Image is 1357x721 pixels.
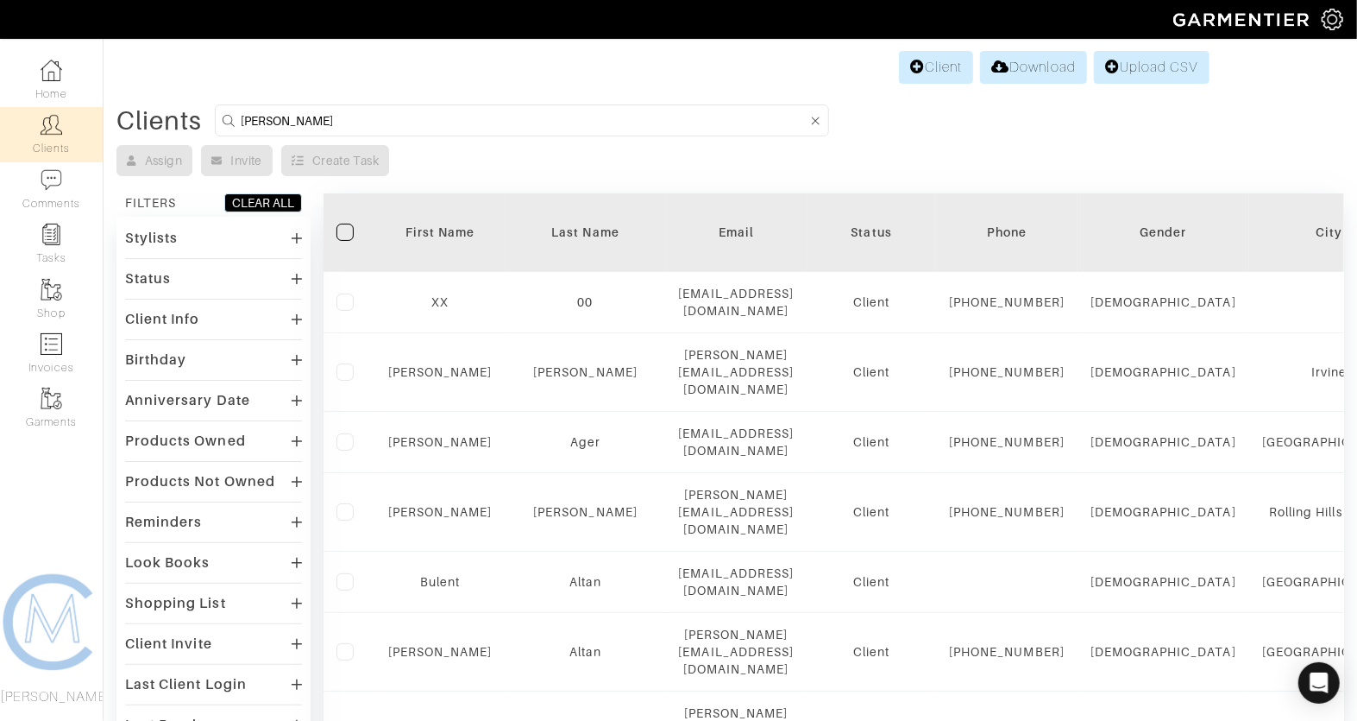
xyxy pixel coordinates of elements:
[533,365,638,379] a: [PERSON_NAME]
[125,270,171,288] div: Status
[375,193,506,272] th: Toggle SortBy
[569,575,600,589] a: Altan
[949,643,1065,661] div: [PHONE_NUMBER]
[116,112,202,130] div: Clients
[41,333,62,355] img: orders-icon-0abe47150d42831381b5fb84f609e132dff9fe21cb692f30cb5eec754e2cba89.png
[1322,9,1343,30] img: gear-icon-white-bd11855cb880d31180b6d7d6211b90ccbf57a29d726f0c71d8c61bd08dd39cc2.png
[820,573,923,591] div: Client
[420,575,460,589] a: Bulent
[679,486,795,538] div: [PERSON_NAME][EMAIL_ADDRESS][DOMAIN_NAME]
[506,193,666,272] th: Toggle SortBy
[125,595,226,612] div: Shopping List
[949,224,1065,241] div: Phone
[431,295,449,309] a: XX
[1090,224,1236,241] div: Gender
[820,433,923,451] div: Client
[679,425,795,459] div: [EMAIL_ADDRESS][DOMAIN_NAME]
[241,110,807,131] input: Search by name, email, phone, city, or state
[388,505,493,519] a: [PERSON_NAME]
[679,626,795,678] div: [PERSON_NAME][EMAIL_ADDRESS][DOMAIN_NAME]
[1165,4,1322,35] img: garmentier-logo-header-white-b43fb05a5012e4ada735d5af1a66efaba907eab6374d6393d1fbf88cb4ef424d.png
[679,224,795,241] div: Email
[125,473,275,490] div: Products Not Owned
[980,51,1086,84] a: Download
[679,346,795,398] div: [PERSON_NAME][EMAIL_ADDRESS][DOMAIN_NAME]
[125,351,186,369] div: Birthday
[949,294,1065,311] div: [PHONE_NUMBER]
[807,193,936,272] th: Toggle SortBy
[820,224,923,241] div: Status
[125,392,250,409] div: Anniversary Date
[899,51,973,84] a: Client
[232,194,294,212] div: CLEAR ALL
[518,224,653,241] div: Last Name
[388,224,493,241] div: First Name
[569,645,600,659] a: Altan
[949,364,1065,381] div: [PHONE_NUMBER]
[533,505,638,519] a: [PERSON_NAME]
[388,645,493,659] a: [PERSON_NAME]
[41,60,62,81] img: dashboard-icon-dbcd8f5a0b271acd01030246c82b418ddd0df26cd7fceb0bd07c9910d44c42f6.png
[125,230,178,247] div: Stylists
[41,388,62,409] img: garments-icon-b7da505a4dc4fd61783c78ac3ca0ef83fa9d6f193b1c9dc38574b1d14d53ca28.png
[388,435,493,449] a: [PERSON_NAME]
[820,364,923,381] div: Client
[125,636,212,653] div: Client Invite
[224,193,302,212] button: CLEAR ALL
[1090,433,1236,451] div: [DEMOGRAPHIC_DATA]
[1094,51,1209,84] a: Upload CSV
[570,435,600,449] a: Ager
[41,114,62,136] img: clients-icon-6bae9207a08558b7cb47a8932f037763ab4055f8c8b6bfacd5dc20c3e0201464.png
[1090,364,1236,381] div: [DEMOGRAPHIC_DATA]
[1090,573,1236,591] div: [DEMOGRAPHIC_DATA]
[125,554,210,572] div: Look Books
[125,514,202,531] div: Reminders
[1090,294,1236,311] div: [DEMOGRAPHIC_DATA]
[820,643,923,661] div: Client
[41,279,62,300] img: garments-icon-b7da505a4dc4fd61783c78ac3ca0ef83fa9d6f193b1c9dc38574b1d14d53ca28.png
[125,676,247,693] div: Last Client Login
[949,503,1065,521] div: [PHONE_NUMBER]
[679,285,795,319] div: [EMAIL_ADDRESS][DOMAIN_NAME]
[1077,193,1249,272] th: Toggle SortBy
[1298,662,1340,704] div: Open Intercom Messenger
[1090,643,1236,661] div: [DEMOGRAPHIC_DATA]
[949,433,1065,451] div: [PHONE_NUMBER]
[679,565,795,599] div: [EMAIL_ADDRESS][DOMAIN_NAME]
[41,224,62,245] img: reminder-icon-8004d30b9f0a5d33ae49ab947aed9ed385cf756f9e5892f1edd6e32f2345188e.png
[578,295,594,309] a: 00
[388,365,493,379] a: [PERSON_NAME]
[820,503,923,521] div: Client
[125,194,176,212] div: FILTERS
[820,294,923,311] div: Client
[125,433,246,450] div: Products Owned
[41,169,62,191] img: comment-icon-a0a6a9ef722e966f86d9cbdc48e553b5cf19dbc54f86b18d962a5391bc8f6eb6.png
[1090,503,1236,521] div: [DEMOGRAPHIC_DATA]
[125,311,200,328] div: Client Info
